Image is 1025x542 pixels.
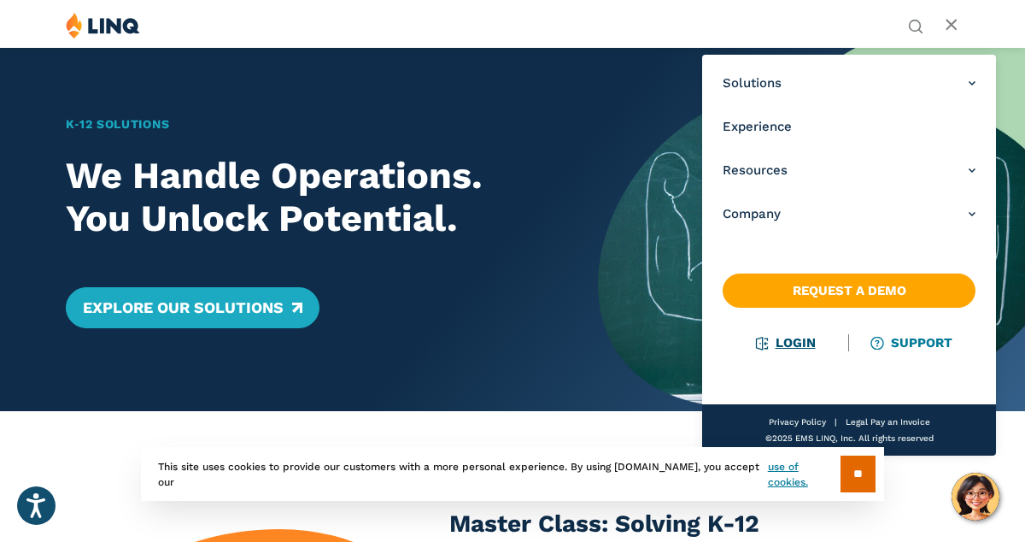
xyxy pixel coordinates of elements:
[769,417,826,427] a: Privacy Policy
[846,417,868,427] a: Legal
[870,417,930,427] a: Pay an Invoice
[141,447,884,501] div: This site uses cookies to provide our customers with a more personal experience. By using [DOMAIN...
[765,433,934,443] span: ©2025 EMS LINQ, Inc. All rights reserved
[723,274,975,308] a: Request a Demo
[908,17,923,32] button: Open Search Bar
[723,162,975,180] a: Resources
[723,162,788,180] span: Resources
[66,12,140,38] img: LINQ | K‑12 Software
[723,74,975,92] a: Solutions
[66,155,556,240] h2: We Handle Operations. You Unlock Potential.
[723,205,975,223] a: Company
[872,335,952,351] a: Support
[66,115,556,133] h1: K‑12 Solutions
[757,335,816,351] a: Login
[598,47,1025,411] img: Home Banner
[723,118,975,136] a: Experience
[945,16,959,35] button: Open Main Menu
[723,74,782,92] span: Solutions
[702,55,996,456] nav: Primary Navigation
[952,473,999,521] button: Hello, have a question? Let’s chat.
[66,287,319,328] a: Explore Our Solutions
[908,12,923,32] nav: Utility Navigation
[768,459,840,490] a: use of cookies.
[723,118,792,136] span: Experience
[723,205,781,223] span: Company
